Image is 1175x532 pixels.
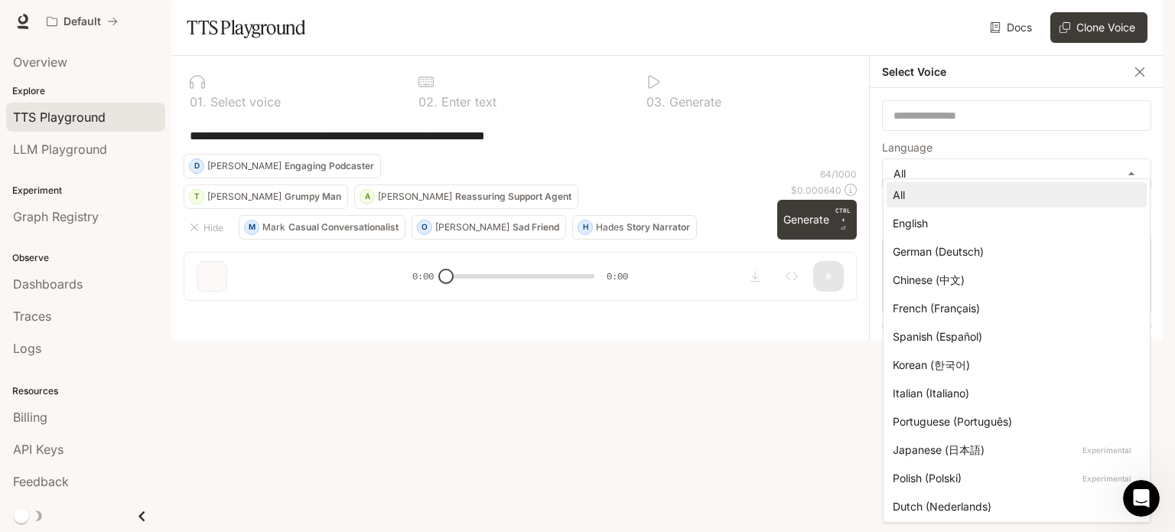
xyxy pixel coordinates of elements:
div: Polish (Polski) [893,470,1134,486]
div: Spanish (Español) [893,328,1134,344]
div: Italian (Italiano) [893,385,1134,401]
div: Dutch (Nederlands) [893,498,1134,514]
div: English [893,215,1134,231]
div: Portuguese (Português) [893,413,1134,429]
div: German (Deutsch) [893,243,1134,259]
div: French (Français) [893,300,1134,316]
iframe: Intercom live chat [1123,480,1160,517]
div: Japanese (日本語) [893,442,1134,458]
div: Korean (한국어) [893,357,1134,373]
p: Experimental [1079,472,1134,485]
p: Experimental [1079,443,1134,457]
div: Chinese (中文) [893,272,1134,288]
div: All [893,187,1134,203]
